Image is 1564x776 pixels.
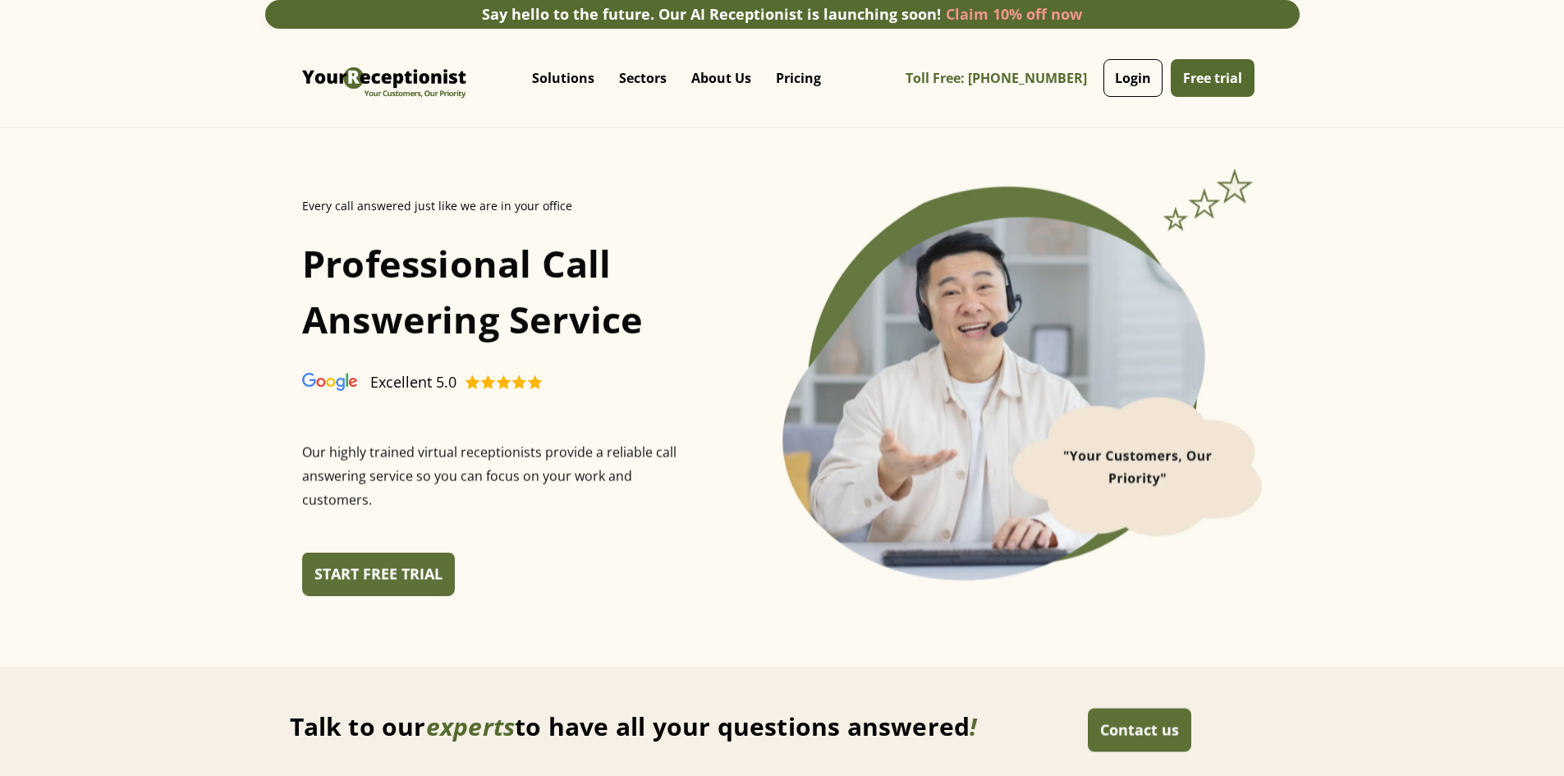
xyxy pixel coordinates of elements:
[691,70,751,86] p: About Us
[302,424,685,535] p: Our highly trained virtual receptionists provide a reliable call answering service so you can foc...
[741,165,1262,622] div: carousel
[370,369,456,396] div: Excellent 5.0
[302,553,455,596] a: START FREE TRIAL
[302,219,693,363] h1: Professional Call Answering Service
[607,45,679,111] div: Sectors
[302,373,357,391] img: Virtual Receptionist - Answering Service - Call and Live Chat Receptionist - Virtual Receptionist...
[679,45,764,111] div: About Us
[946,4,1082,24] a: Claim 10% off now
[465,373,543,392] img: Virtual Receptionist - Answering Service - Call and Live Chat Receptionist - Virtual Receptionist...
[741,168,1262,625] img: Virtual Receptionist - Answering Service - Call and Live Chat Receptionist - Virtual Receptionist...
[532,70,594,86] p: Solutions
[1103,59,1163,97] a: Login
[619,70,667,86] p: Sectors
[741,165,1262,622] div: 1 of 2
[426,709,515,743] span: experts
[970,709,977,743] span: !
[1171,59,1254,97] a: Free trial
[482,3,941,25] div: Say hello to the future. Our AI Receptionist is launching soon!
[290,708,978,745] h1: Talk to our to have all your questions answered
[302,195,693,217] div: Every call answered just like we are in your office
[906,60,1099,97] a: Toll Free: [PHONE_NUMBER]
[764,53,833,103] a: Pricing
[520,45,607,111] div: Solutions
[1088,708,1191,751] a: Contact us
[298,41,470,115] img: Virtual Receptionist - Answering Service - Call and Live Chat Receptionist - Virtual Receptionist...
[298,41,470,115] a: home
